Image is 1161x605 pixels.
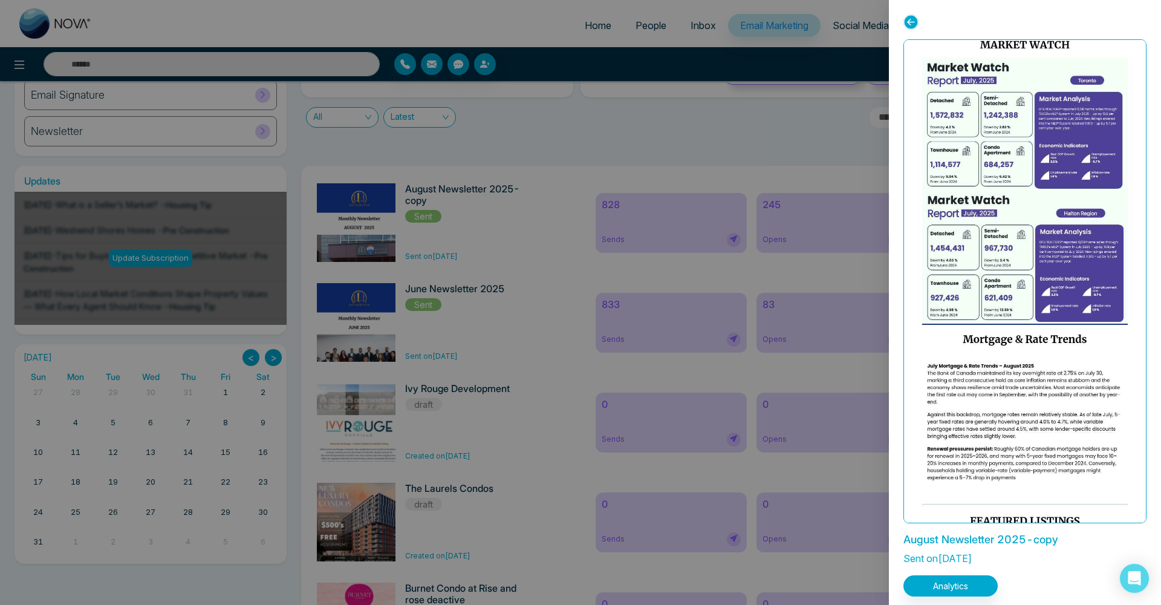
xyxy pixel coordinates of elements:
span: Sent on [DATE] [903,552,972,564]
button: Analytics [903,575,998,597]
div: Open Intercom Messenger [1120,564,1149,593]
h6: August Newsletter 2025-copy [903,533,1146,546]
